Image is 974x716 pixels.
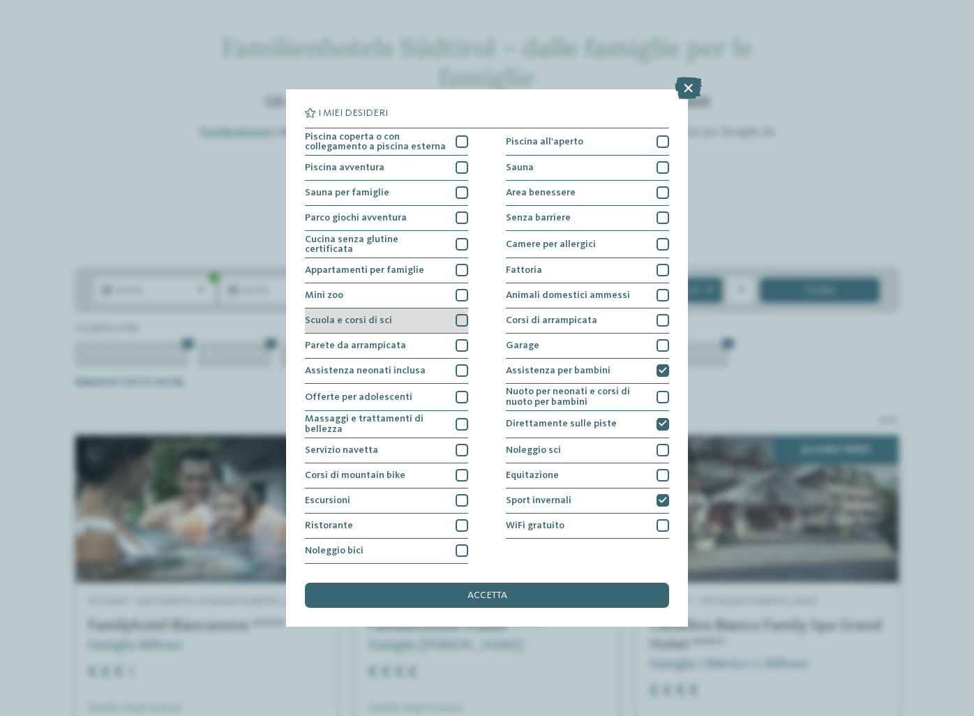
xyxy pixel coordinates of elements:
[506,495,571,505] span: Sport invernali
[506,290,630,300] span: Animali domestici ammessi
[305,188,389,197] span: Sauna per famiglie
[305,366,426,375] span: Assistenza neonati inclusa
[506,341,539,350] span: Garage
[305,132,447,152] span: Piscina coperta o con collegamento a piscina esterna
[318,108,388,118] span: I miei desideri
[305,495,350,505] span: Escursioni
[506,137,583,147] span: Piscina all'aperto
[506,366,610,375] span: Assistenza per bambini
[506,419,617,428] span: Direttamente sulle piste
[467,590,507,600] span: accetta
[305,470,405,480] span: Corsi di mountain bike
[506,387,647,407] span: Nuoto per neonati e corsi di nuoto per bambini
[506,470,559,480] span: Equitazione
[305,521,353,530] span: Ristorante
[305,213,407,223] span: Parco giochi avventura
[305,265,424,275] span: Appartamenti per famiglie
[506,188,576,197] span: Area benessere
[305,341,406,350] span: Parete da arrampicata
[506,239,596,249] span: Camere per allergici
[506,265,542,275] span: Fattoria
[506,521,564,530] span: WiFi gratuito
[305,290,343,300] span: Mini zoo
[305,414,447,434] span: Massaggi e trattamenti di bellezza
[506,445,561,455] span: Noleggio sci
[506,163,534,172] span: Sauna
[305,392,412,402] span: Offerte per adolescenti
[506,315,597,325] span: Corsi di arrampicata
[305,315,392,325] span: Scuola e corsi di sci
[305,546,364,555] span: Noleggio bici
[305,445,378,455] span: Servizio navetta
[305,234,447,255] span: Cucina senza glutine certificata
[305,163,384,172] span: Piscina avventura
[506,213,571,223] span: Senza barriere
